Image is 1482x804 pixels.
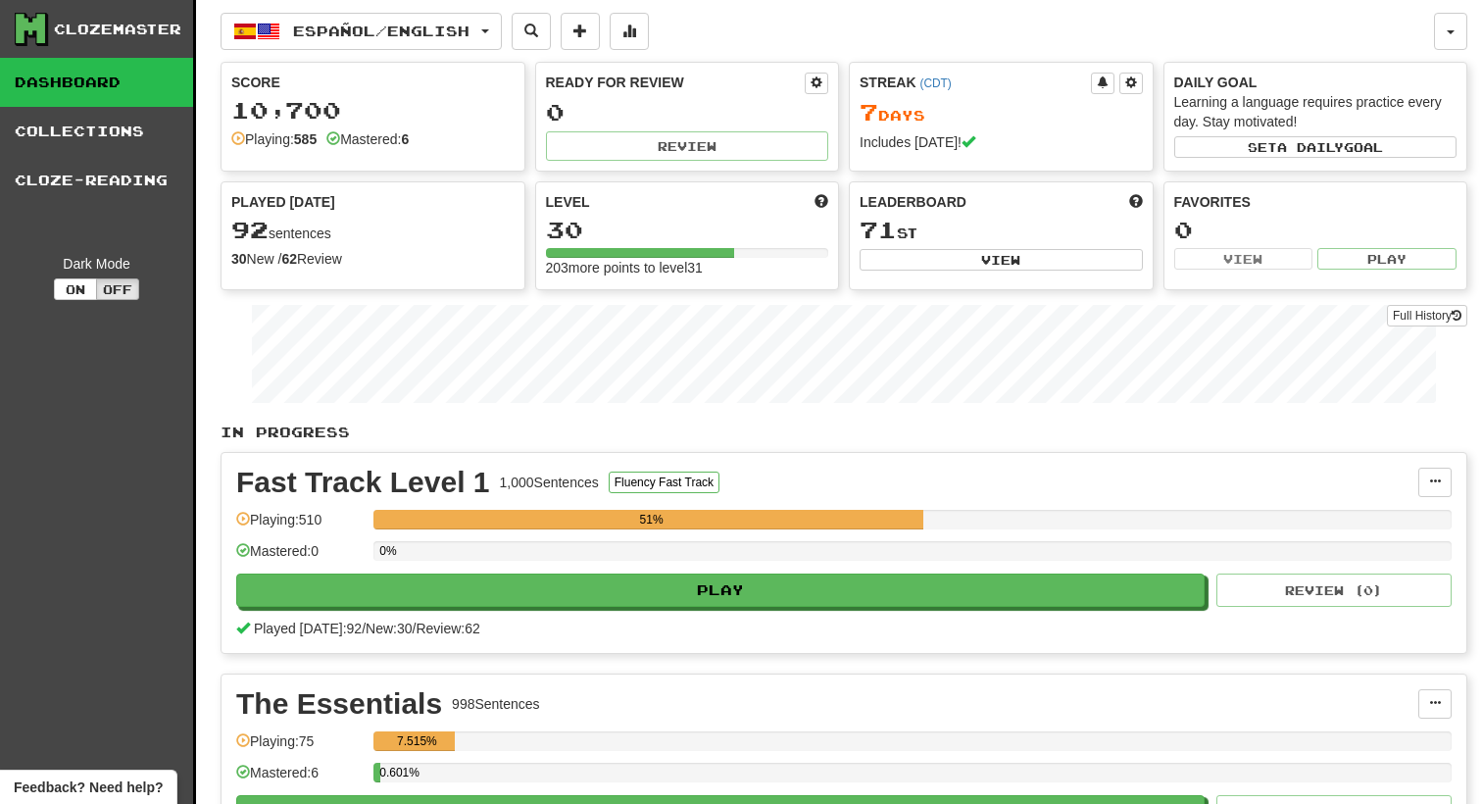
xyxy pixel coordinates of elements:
button: Add sentence to collection [561,13,600,50]
div: Playing: 75 [236,731,364,764]
button: Review [546,131,829,161]
button: Seta dailygoal [1174,136,1457,158]
span: Played [DATE] [231,192,335,212]
span: New: 30 [366,621,412,636]
button: On [54,278,97,300]
button: Review (0) [1216,574,1452,607]
div: Score [231,73,515,92]
div: Day s [860,100,1143,126]
span: 71 [860,216,897,243]
span: Level [546,192,590,212]
div: The Essentials [236,689,442,719]
span: 92 [231,216,269,243]
div: 30 [546,218,829,242]
div: Includes [DATE]! [860,132,1143,152]
strong: 6 [401,131,409,147]
div: Mastered: 6 [236,763,364,795]
div: 203 more points to level 31 [546,258,829,277]
span: a daily [1277,140,1344,154]
div: Favorites [1174,192,1457,212]
span: This week in points, UTC [1129,192,1143,212]
div: Playing: [231,129,317,149]
div: Mastered: 0 [236,541,364,574]
a: Full History [1387,305,1467,327]
button: Play [236,574,1205,607]
span: 7 [860,98,878,126]
div: 1,000 Sentences [500,473,599,492]
p: In Progress [221,423,1467,442]
a: (CDT) [919,76,951,90]
span: Open feedback widget [14,778,163,797]
button: Off [96,278,139,300]
span: Leaderboard [860,192,966,212]
div: 10,700 [231,98,515,123]
div: Clozemaster [54,20,181,39]
div: Fast Track Level 1 [236,468,490,497]
div: Dark Mode [15,254,178,274]
div: st [860,218,1143,243]
button: Search sentences [512,13,551,50]
button: View [1174,248,1313,270]
div: Daily Goal [1174,73,1457,92]
button: View [860,249,1143,271]
span: Played [DATE]: 92 [254,621,362,636]
div: New / Review [231,249,515,269]
button: More stats [610,13,649,50]
span: / [413,621,417,636]
button: Español/English [221,13,502,50]
div: 7.515% [379,731,454,751]
div: 0 [1174,218,1457,242]
button: Play [1317,248,1457,270]
span: Score more points to level up [815,192,828,212]
div: 998 Sentences [452,694,540,714]
strong: 30 [231,251,247,267]
strong: 585 [294,131,317,147]
div: Mastered: [326,129,409,149]
div: Ready for Review [546,73,806,92]
div: sentences [231,218,515,243]
div: 51% [379,510,923,529]
div: 0 [546,100,829,125]
button: Fluency Fast Track [609,472,719,493]
span: Review: 62 [416,621,479,636]
strong: 62 [281,251,297,267]
div: Learning a language requires practice every day. Stay motivated! [1174,92,1457,131]
span: Español / English [293,23,469,39]
div: Streak [860,73,1091,92]
span: / [362,621,366,636]
div: Playing: 510 [236,510,364,542]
